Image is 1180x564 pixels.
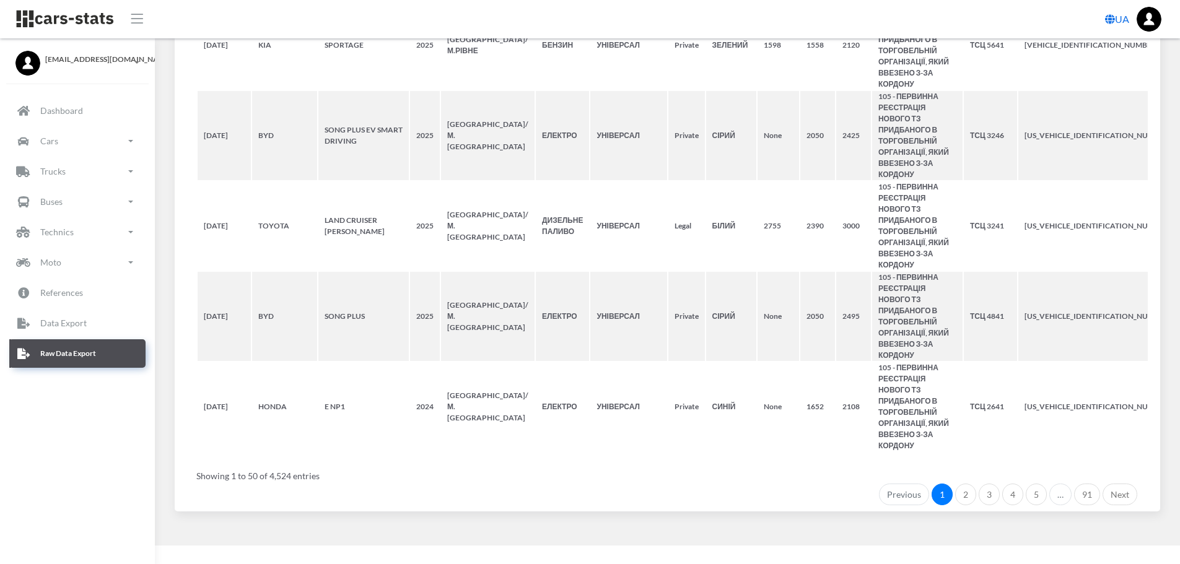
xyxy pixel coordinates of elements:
th: ЕЛЕКТРО [536,272,589,361]
th: БЕНЗИН [536,1,589,90]
th: KIA [252,1,317,90]
p: Data Export [40,315,87,331]
th: 2050 [800,91,835,180]
a: Dashboard [9,97,146,125]
th: Private [668,362,705,451]
th: [GEOGRAPHIC_DATA]/М.[GEOGRAPHIC_DATA] [441,91,535,180]
a: Cars [9,127,146,155]
th: [GEOGRAPHIC_DATA]/М.РІВНЕ [441,1,535,90]
span: [EMAIL_ADDRESS][DOMAIN_NAME] [45,54,139,65]
th: BYD [252,91,317,180]
th: Private [668,1,705,90]
a: 1 [932,484,953,506]
img: ... [1137,7,1161,32]
th: [US_VEHICLE_IDENTIFICATION_NUMBER] [1018,272,1178,361]
th: 2755 [758,181,799,271]
a: 2 [955,484,976,506]
p: Technics [40,224,74,240]
th: [VEHICLE_IDENTIFICATION_NUMBER] [1018,1,1178,90]
th: ТСЦ 3241 [964,181,1017,271]
th: УНІВЕРСАЛ [590,272,666,361]
a: 4 [1002,484,1023,506]
a: 5 [1026,484,1047,506]
a: [EMAIL_ADDRESS][DOMAIN_NAME] [15,51,139,65]
th: УНІВЕРСАЛ [590,91,666,180]
th: [GEOGRAPHIC_DATA]/М.[GEOGRAPHIC_DATA] [441,181,535,271]
th: Legal [668,181,705,271]
th: СІРИЙ [706,272,756,361]
div: Showing 1 to 50 of 4,524 entries [196,462,1138,482]
a: Moto [9,248,146,277]
th: [US_VEHICLE_IDENTIFICATION_NUMBER] [1018,181,1178,271]
th: 3000 [836,181,871,271]
a: 91 [1074,484,1100,506]
th: SONG PLUS [318,272,409,361]
th: [DATE] [198,272,251,361]
th: 2024 [410,362,440,451]
a: 3 [979,484,1000,506]
th: 2495 [836,272,871,361]
a: References [9,279,146,307]
th: 105 - ПЕРВИННА РЕЄСТРАЦІЯ НОВОГО ТЗ ПРИДБАНОГО В ТОРГОВЕЛЬНІЙ ОРГАНІЗАЦІЇ, ЯКИЙ ВВЕЗЕНО З-ЗА КОРДОНУ [872,362,963,451]
p: Dashboard [40,103,83,118]
th: 1558 [800,1,835,90]
th: 2025 [410,181,440,271]
th: [US_VEHICLE_IDENTIFICATION_NUMBER] [1018,91,1178,180]
a: Trucks [9,157,146,186]
th: ТСЦ 4841 [964,272,1017,361]
th: УНІВЕРСАЛ [590,362,666,451]
a: Data Export [9,309,146,337]
th: ЗЕЛЕНИЙ [706,1,756,90]
th: 105 - ПЕРВИННА РЕЄСТРАЦІЯ НОВОГО ТЗ ПРИДБАНОГО В ТОРГОВЕЛЬНІЙ ОРГАНІЗАЦІЇ, ЯКИЙ ВВЕЗЕНО З-ЗА КОРДОНУ [872,272,963,361]
th: 105 - ПЕРВИННА РЕЄСТРАЦІЯ НОВОГО ТЗ ПРИДБАНОГО В ТОРГОВЕЛЬНІЙ ОРГАНІЗАЦІЇ, ЯКИЙ ВВЕЗЕНО З-ЗА КОРДОНУ [872,181,963,271]
th: 1652 [800,362,835,451]
th: TOYOTA [252,181,317,271]
th: 2025 [410,272,440,361]
p: Trucks [40,163,66,179]
th: 2120 [836,1,871,90]
th: 105 - ПЕРВИННА РЕЄСТРАЦІЯ НОВОГО ТЗ ПРИДБАНОГО В ТОРГОВЕЛЬНІЙ ОРГАНІЗАЦІЇ, ЯКИЙ ВВЕЗЕНО З-ЗА КОРДОНУ [872,91,963,180]
p: References [40,285,83,300]
th: СИНІЙ [706,362,756,451]
th: None [758,91,799,180]
th: [GEOGRAPHIC_DATA]/М.[GEOGRAPHIC_DATA] [441,272,535,361]
a: Technics [9,218,146,246]
th: [GEOGRAPHIC_DATA]/М.[GEOGRAPHIC_DATA] [441,362,535,451]
p: Raw Data Export [40,347,96,360]
th: 2025 [410,91,440,180]
th: [DATE] [198,91,251,180]
a: Buses [9,188,146,216]
th: 105 - ПЕРВИННА РЕЄСТРАЦІЯ НОВОГО ТЗ ПРИДБАНОГО В ТОРГОВЕЛЬНІЙ ОРГАНІЗАЦІЇ, ЯКИЙ ВВЕЗЕНО З-ЗА КОРДОНУ [872,1,963,90]
th: ТСЦ 3246 [964,91,1017,180]
th: ТСЦ 2641 [964,362,1017,451]
th: 2390 [800,181,835,271]
th: Private [668,272,705,361]
th: BYD [252,272,317,361]
th: SPORTAGE [318,1,409,90]
th: УНІВЕРСАЛ [590,1,666,90]
th: 2025 [410,1,440,90]
th: [DATE] [198,181,251,271]
th: ЕЛЕКТРО [536,362,589,451]
th: None [758,362,799,451]
th: None [758,272,799,361]
a: UA [1100,7,1134,32]
th: 1598 [758,1,799,90]
th: ЕЛЕКТРО [536,91,589,180]
th: SONG PLUS EV SMART DRIVING [318,91,409,180]
p: Cars [40,133,58,149]
th: ДИЗЕЛЬНЕ ПАЛИВО [536,181,589,271]
th: E NP1 [318,362,409,451]
th: 2050 [800,272,835,361]
th: УНІВЕРСАЛ [590,181,666,271]
th: [DATE] [198,1,251,90]
th: [US_VEHICLE_IDENTIFICATION_NUMBER] [1018,362,1178,451]
img: navbar brand [15,9,115,28]
a: Raw Data Export [9,339,146,368]
th: [DATE] [198,362,251,451]
p: Buses [40,194,63,209]
th: 2425 [836,91,871,180]
th: ТСЦ 5641 [964,1,1017,90]
a: Next [1103,484,1137,506]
